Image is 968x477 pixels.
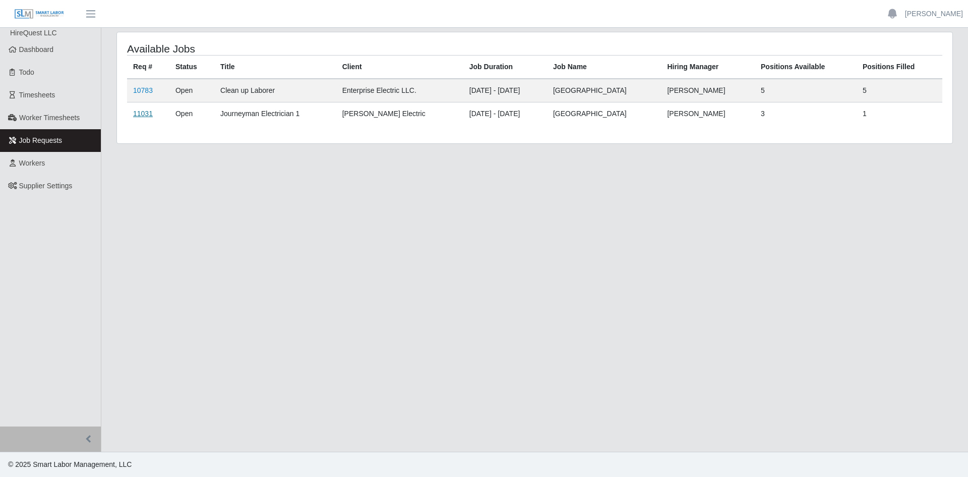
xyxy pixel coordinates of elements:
[133,110,153,118] a: 11031
[19,45,54,54] span: Dashboard
[19,159,45,167] span: Workers
[19,91,55,99] span: Timesheets
[547,102,661,126] td: [GEOGRAPHIC_DATA]
[463,56,547,79] th: Job Duration
[547,56,661,79] th: Job Name
[127,42,458,55] h4: Available Jobs
[214,56,336,79] th: Title
[336,56,463,79] th: Client
[127,56,169,79] th: Req #
[336,79,463,102] td: Enterprise Electric LLC.
[169,56,214,79] th: Status
[463,79,547,102] td: [DATE] - [DATE]
[19,136,63,144] span: Job Requests
[661,79,755,102] td: [PERSON_NAME]
[661,102,755,126] td: [PERSON_NAME]
[463,102,547,126] td: [DATE] - [DATE]
[214,79,336,102] td: Clean up Laborer
[19,68,34,76] span: Todo
[336,102,463,126] td: [PERSON_NAME] Electric
[19,182,73,190] span: Supplier Settings
[214,102,336,126] td: Journeyman Electrician 1
[661,56,755,79] th: Hiring Manager
[19,114,80,122] span: Worker Timesheets
[755,79,857,102] td: 5
[14,9,65,20] img: SLM Logo
[10,29,57,37] span: HireQuest LLC
[8,460,132,468] span: © 2025 Smart Labor Management, LLC
[857,102,942,126] td: 1
[133,86,153,94] a: 10783
[857,79,942,102] td: 5
[755,56,857,79] th: Positions Available
[547,79,661,102] td: [GEOGRAPHIC_DATA]
[857,56,942,79] th: Positions Filled
[169,79,214,102] td: Open
[169,102,214,126] td: Open
[905,9,963,19] a: [PERSON_NAME]
[755,102,857,126] td: 3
